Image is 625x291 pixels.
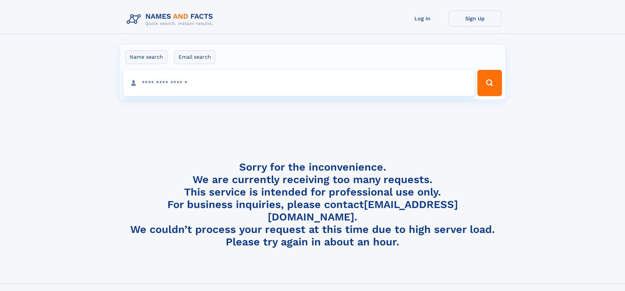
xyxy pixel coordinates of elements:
[174,50,215,64] label: Email search
[477,70,502,96] button: Search Button
[396,10,449,27] a: Log In
[449,10,501,27] a: Sign Up
[268,198,458,223] a: [EMAIL_ADDRESS][DOMAIN_NAME]
[125,50,167,64] label: Name search
[124,161,501,248] h4: Sorry for the inconvenience. We are currently receiving too many requests. This service is intend...
[123,70,475,96] input: search input
[124,10,219,28] img: Logo Names and Facts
